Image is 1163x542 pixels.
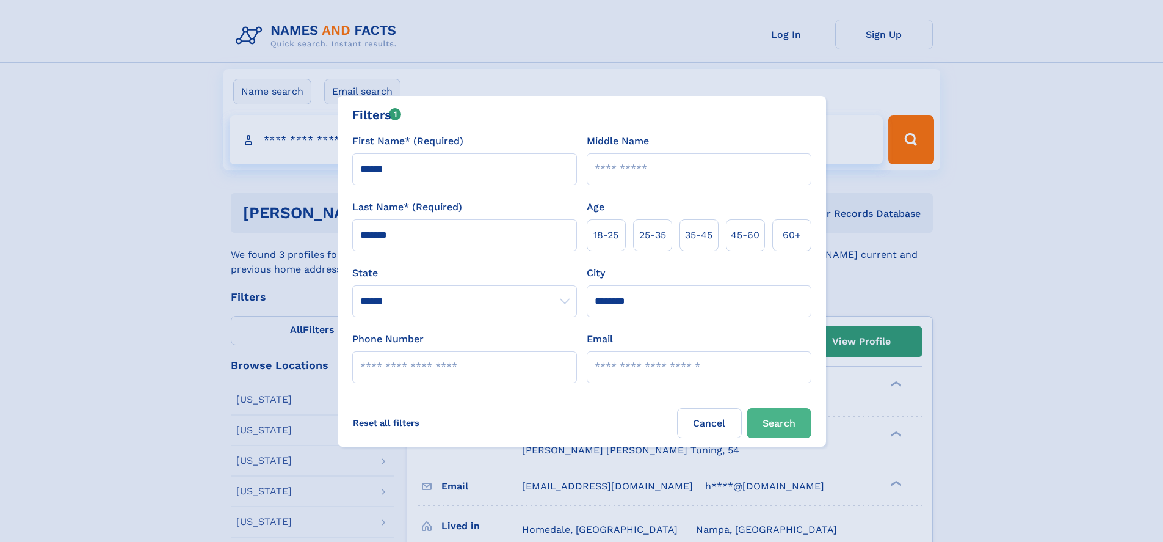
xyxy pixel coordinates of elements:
label: Phone Number [352,332,424,346]
label: Last Name* (Required) [352,200,462,214]
label: Middle Name [587,134,649,148]
label: City [587,266,605,280]
label: Email [587,332,613,346]
span: 35‑45 [685,228,712,243]
div: Filters [352,106,402,124]
label: First Name* (Required) [352,134,463,148]
label: Reset all filters [345,408,427,438]
label: Age [587,200,604,214]
span: 25‑35 [639,228,666,243]
span: 60+ [783,228,801,243]
span: 45‑60 [731,228,759,243]
label: State [352,266,577,280]
button: Search [747,408,811,438]
label: Cancel [677,408,742,438]
span: 18‑25 [593,228,618,243]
